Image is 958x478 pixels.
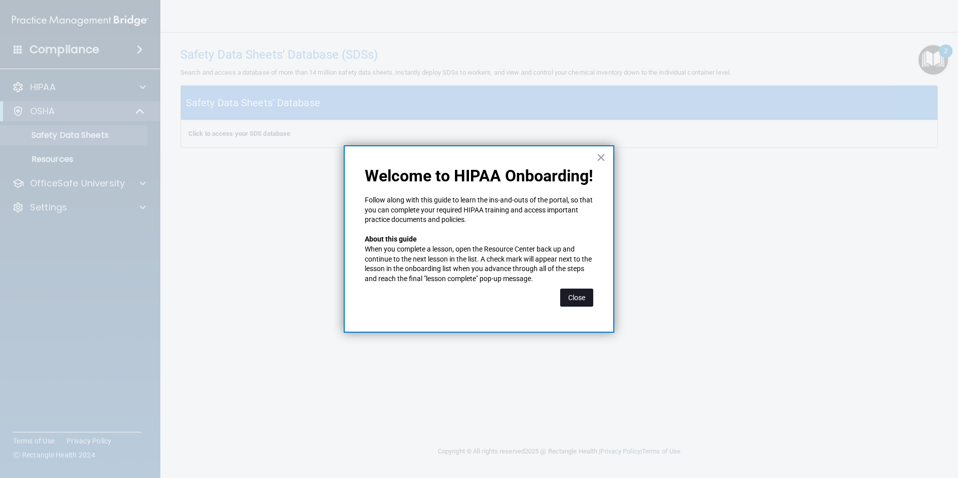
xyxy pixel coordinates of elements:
[365,195,593,225] p: Follow along with this guide to learn the ins-and-outs of the portal, so that you can complete yo...
[365,245,593,284] p: When you complete a lesson, open the Resource Center back up and continue to the next lesson in t...
[785,407,946,447] iframe: Drift Widget Chat Controller
[365,166,593,185] p: Welcome to HIPAA Onboarding!
[596,149,606,165] button: Close
[365,235,417,243] strong: About this guide
[560,289,593,307] button: Close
